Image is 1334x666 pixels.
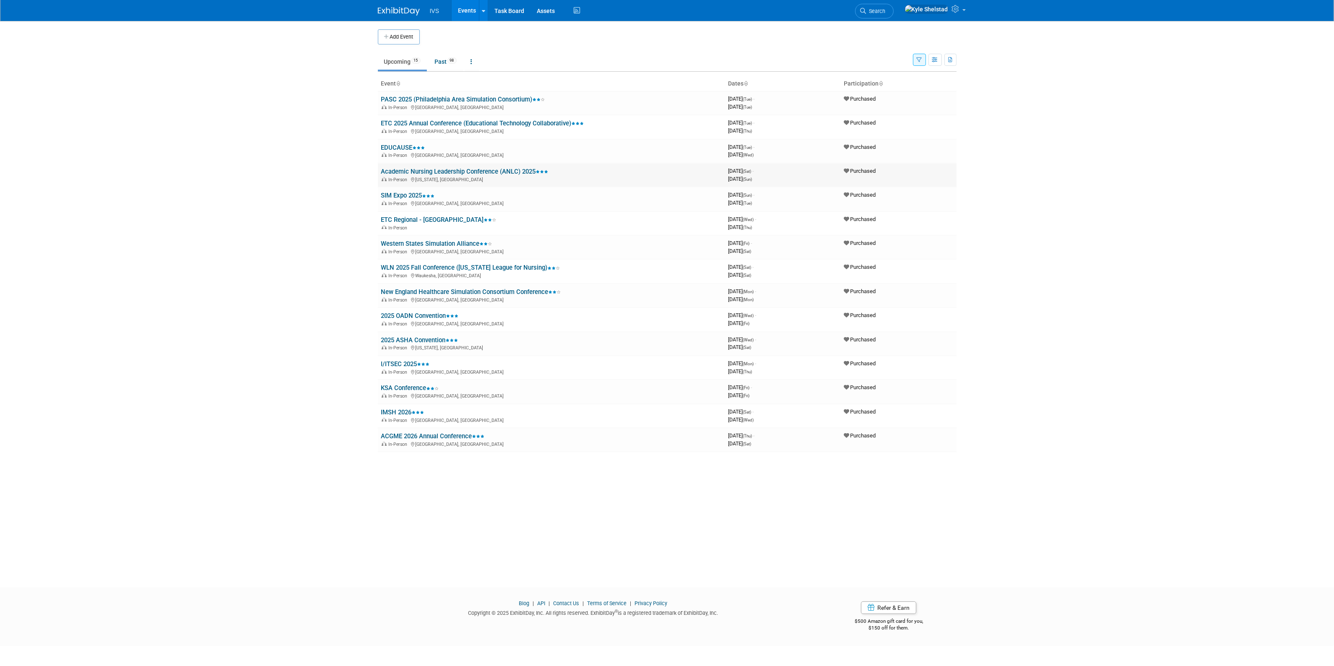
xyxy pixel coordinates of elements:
a: API [537,600,545,606]
span: [DATE] [728,216,757,222]
span: Purchased [844,264,876,270]
span: - [755,216,757,222]
span: - [755,360,757,367]
img: In-Person Event [382,105,387,109]
span: (Thu) [743,129,752,133]
span: (Tue) [743,97,752,101]
span: In-Person [389,418,410,423]
span: [DATE] [728,360,757,367]
a: Blog [519,600,529,606]
span: Purchased [844,408,876,415]
span: [DATE] [728,144,755,150]
span: [DATE] [728,368,752,375]
a: Refer & Earn [861,601,916,614]
span: (Wed) [743,153,754,157]
span: In-Person [389,153,410,158]
div: $150 off for them. [821,624,957,632]
span: - [751,240,752,246]
span: In-Person [389,345,410,351]
div: [GEOGRAPHIC_DATA], [GEOGRAPHIC_DATA] [381,248,722,255]
span: (Sat) [743,249,752,254]
span: (Mon) [743,297,754,302]
span: | [580,600,586,606]
sup: ® [615,609,618,614]
span: (Thu) [743,369,752,374]
span: (Sat) [743,345,752,350]
span: Purchased [844,240,876,246]
button: Add Event [378,29,420,44]
span: In-Person [389,249,410,255]
span: [DATE] [728,296,754,302]
span: (Sat) [743,169,752,174]
span: - [753,264,754,270]
span: (Sat) [743,442,752,446]
span: [DATE] [728,120,755,126]
span: [DATE] [728,151,754,158]
img: In-Person Event [382,249,387,253]
th: Event [378,77,725,91]
span: - [755,336,757,343]
span: [DATE] [728,416,754,423]
div: [GEOGRAPHIC_DATA], [GEOGRAPHIC_DATA] [381,368,722,375]
span: In-Person [389,273,410,278]
span: 15 [411,57,421,64]
th: Participation [841,77,957,91]
span: In-Person [389,393,410,399]
span: 98 [447,57,457,64]
span: - [751,384,752,390]
span: [DATE] [728,192,755,198]
div: Copyright © 2025 ExhibitDay, Inc. All rights reserved. ExhibitDay is a registered trademark of Ex... [378,607,809,617]
a: Past98 [429,54,463,70]
span: | [628,600,633,606]
div: $500 Amazon gift card for you, [821,612,957,632]
span: - [754,144,755,150]
span: (Sat) [743,273,752,278]
span: IVS [430,8,439,14]
div: [GEOGRAPHIC_DATA], [GEOGRAPHIC_DATA] [381,127,722,134]
span: - [754,192,755,198]
span: [DATE] [728,336,757,343]
span: [DATE] [728,392,750,398]
span: Purchased [844,384,876,390]
div: [US_STATE], [GEOGRAPHIC_DATA] [381,344,722,351]
span: (Tue) [743,105,752,109]
span: - [754,120,755,126]
img: ExhibitDay [378,7,420,16]
a: Academic Nursing Leadership Conference (ANLC) 2025 [381,168,549,175]
span: In-Person [389,369,410,375]
span: Purchased [844,144,876,150]
span: Purchased [844,312,876,318]
img: In-Person Event [382,177,387,181]
a: IMSH 2026 [381,408,424,416]
span: - [754,432,755,439]
span: [DATE] [728,272,752,278]
a: ETC Regional - [GEOGRAPHIC_DATA] [381,216,497,224]
span: Search [866,8,886,14]
span: In-Person [389,129,410,134]
span: [DATE] [728,240,752,246]
a: Sort by Start Date [744,80,748,87]
a: SIM Expo 2025 [381,192,435,199]
a: I/ITSEC 2025 [381,360,430,368]
a: PASC 2025 (Philadelphia Area Simulation Consortium) [381,96,545,103]
span: [DATE] [728,248,752,254]
span: - [753,408,754,415]
span: - [753,168,754,174]
img: In-Person Event [382,225,387,229]
img: In-Person Event [382,418,387,422]
img: In-Person Event [382,153,387,157]
span: [DATE] [728,168,754,174]
div: [GEOGRAPHIC_DATA], [GEOGRAPHIC_DATA] [381,392,722,399]
span: [DATE] [728,312,757,318]
div: [GEOGRAPHIC_DATA], [GEOGRAPHIC_DATA] [381,151,722,158]
a: ETC 2025 Annual Conference (Educational Technology Collaborative) [381,120,584,127]
span: (Sat) [743,265,752,270]
span: [DATE] [728,288,757,294]
a: Sort by Event Name [396,80,400,87]
div: [GEOGRAPHIC_DATA], [GEOGRAPHIC_DATA] [381,104,722,110]
span: [DATE] [728,432,755,439]
a: EDUCAUSE [381,144,425,151]
a: Upcoming15 [378,54,427,70]
span: - [754,96,755,102]
span: (Fri) [743,393,750,398]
